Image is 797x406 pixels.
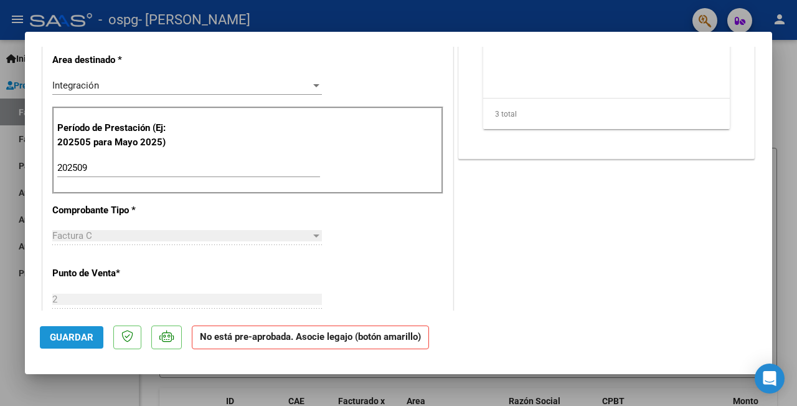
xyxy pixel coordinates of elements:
p: Area destinado * [52,53,169,67]
p: Comprobante Tipo * [52,203,169,218]
span: Guardar [50,332,93,343]
div: Open Intercom Messenger [755,364,785,394]
p: Punto de Venta [52,266,169,281]
span: Factura C [52,230,92,241]
div: 3 total [483,99,730,130]
span: Integración [52,80,99,91]
button: Guardar [40,326,103,349]
p: Período de Prestación (Ej: 202505 para Mayo 2025) [57,121,172,149]
strong: No está pre-aprobada. Asocie legajo (botón amarillo) [192,326,429,350]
